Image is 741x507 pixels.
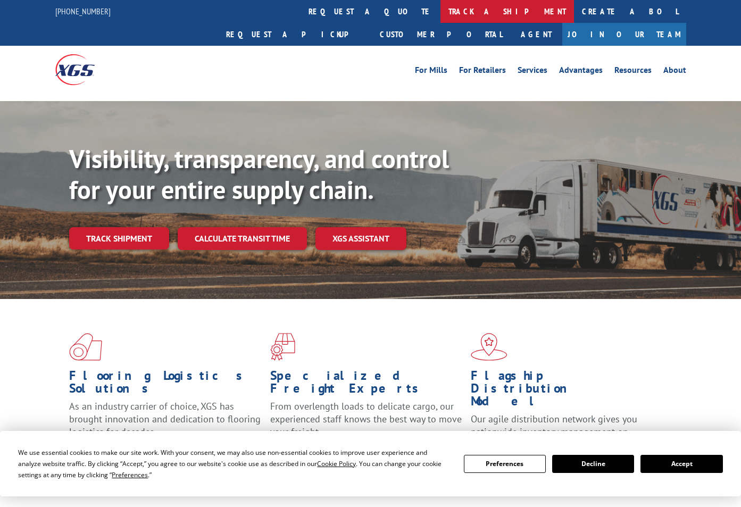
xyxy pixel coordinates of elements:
h1: Specialized Freight Experts [270,369,463,400]
button: Decline [552,455,634,473]
h1: Flooring Logistics Solutions [69,369,262,400]
a: Calculate transit time [178,227,307,250]
a: Agent [510,23,562,46]
img: xgs-icon-flagship-distribution-model-red [471,333,507,361]
h1: Flagship Distribution Model [471,369,664,413]
a: Join Our Team [562,23,686,46]
a: About [663,66,686,78]
span: As an industry carrier of choice, XGS has brought innovation and dedication to flooring logistics... [69,400,261,438]
span: Our agile distribution network gives you nationwide inventory management on demand. [471,413,637,451]
img: xgs-icon-focused-on-flooring-red [270,333,295,361]
a: Request a pickup [218,23,372,46]
b: Visibility, transparency, and control for your entire supply chain. [69,142,449,206]
button: Preferences [464,455,546,473]
button: Accept [640,455,722,473]
span: Preferences [112,470,148,479]
a: For Retailers [459,66,506,78]
a: Services [518,66,547,78]
div: We use essential cookies to make our site work. With your consent, we may also use non-essential ... [18,447,451,480]
a: Track shipment [69,227,169,250]
p: From overlength loads to delicate cargo, our experienced staff knows the best way to move your fr... [270,400,463,447]
img: xgs-icon-total-supply-chain-intelligence-red [69,333,102,361]
a: Advantages [559,66,603,78]
a: Resources [614,66,652,78]
a: XGS ASSISTANT [315,227,406,250]
span: Cookie Policy [317,459,356,468]
a: For Mills [415,66,447,78]
a: Customer Portal [372,23,510,46]
a: [PHONE_NUMBER] [55,6,111,16]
